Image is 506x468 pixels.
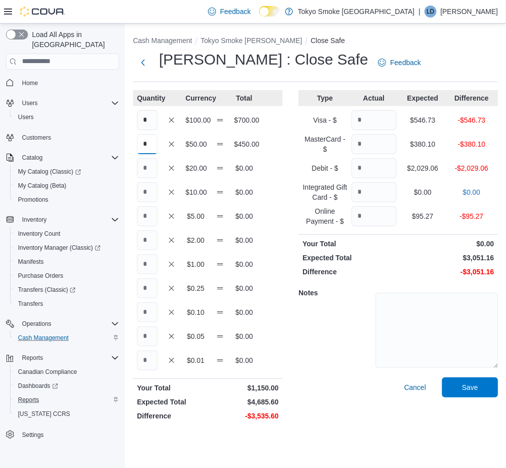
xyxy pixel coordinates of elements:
[14,111,119,123] span: Users
[462,382,478,392] span: Save
[18,318,55,330] button: Operations
[137,397,206,407] p: Expected Total
[185,331,206,341] p: $0.05
[18,244,100,252] span: Inventory Manager (Classic)
[14,332,119,344] span: Cash Management
[137,134,157,154] input: Quantity
[28,30,119,50] span: Load All Apps in [GEOGRAPHIC_DATA]
[400,139,445,149] p: $380.10
[302,115,347,125] p: Visa - $
[234,307,254,317] p: $0.00
[210,397,279,407] p: $4,685.60
[14,394,43,406] a: Reports
[234,235,254,245] p: $0.00
[185,235,206,245] p: $2.00
[185,163,206,173] p: $20.00
[351,134,396,154] input: Quantity
[449,139,494,149] p: -$380.10
[6,72,119,468] nav: Complex example
[14,111,37,123] a: Users
[210,383,279,393] p: $1,150.00
[18,152,46,164] button: Catalog
[22,431,43,439] span: Settings
[234,259,254,269] p: $0.00
[137,254,157,274] input: Quantity
[14,194,119,206] span: Promotions
[185,355,206,365] p: $0.01
[18,428,119,440] span: Settings
[18,300,43,308] span: Transfers
[18,168,81,176] span: My Catalog (Classic)
[210,411,279,421] p: -$3,535.60
[234,331,254,341] p: $0.00
[14,228,119,240] span: Inventory Count
[14,180,70,192] a: My Catalog (Beta)
[234,115,254,125] p: $700.00
[14,366,81,378] a: Canadian Compliance
[440,6,498,18] p: [PERSON_NAME]
[185,283,206,293] p: $0.25
[10,331,123,345] button: Cash Management
[18,196,48,204] span: Promotions
[14,180,119,192] span: My Catalog (Beta)
[10,227,123,241] button: Inventory Count
[400,211,445,221] p: $95.27
[400,253,494,263] p: $3,051.16
[351,182,396,202] input: Quantity
[137,326,157,346] input: Quantity
[14,242,119,254] span: Inventory Manager (Classic)
[400,93,445,103] p: Expected
[18,396,39,404] span: Reports
[18,368,77,376] span: Canadian Compliance
[18,382,58,390] span: Dashboards
[449,163,494,173] p: -$2,029.06
[351,206,396,226] input: Quantity
[18,97,41,109] button: Users
[185,139,206,149] p: $50.00
[298,6,415,18] p: Tokyo Smoke [GEOGRAPHIC_DATA]
[14,228,64,240] a: Inventory Count
[302,134,347,154] p: MasterCard - $
[18,131,119,144] span: Customers
[220,7,250,17] span: Feedback
[14,242,104,254] a: Inventory Manager (Classic)
[442,377,498,397] button: Save
[234,211,254,221] p: $0.00
[137,158,157,178] input: Quantity
[449,93,494,103] p: Difference
[234,93,254,103] p: Total
[302,182,347,202] p: Integrated Gift Card - $
[185,93,206,103] p: Currency
[10,241,123,255] a: Inventory Manager (Classic)
[18,182,66,190] span: My Catalog (Beta)
[137,206,157,226] input: Quantity
[185,259,206,269] p: $1.00
[18,230,60,238] span: Inventory Count
[449,211,494,221] p: -$95.27
[18,214,50,226] button: Inventory
[234,355,254,365] p: $0.00
[14,380,119,392] span: Dashboards
[137,93,157,103] p: Quantity
[404,382,426,392] span: Cancel
[14,408,74,420] a: [US_STATE] CCRS
[14,298,119,310] span: Transfers
[10,365,123,379] button: Canadian Compliance
[234,139,254,149] p: $450.00
[137,350,157,370] input: Quantity
[14,332,72,344] a: Cash Management
[18,318,119,330] span: Operations
[14,166,85,178] a: My Catalog (Classic)
[14,408,119,420] span: Washington CCRS
[2,213,123,227] button: Inventory
[18,77,42,89] a: Home
[18,334,68,342] span: Cash Management
[234,163,254,173] p: $0.00
[133,36,498,48] nav: An example of EuiBreadcrumbs
[137,110,157,130] input: Quantity
[14,256,47,268] a: Manifests
[2,130,123,145] button: Customers
[449,115,494,125] p: -$546.73
[133,53,153,73] button: Next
